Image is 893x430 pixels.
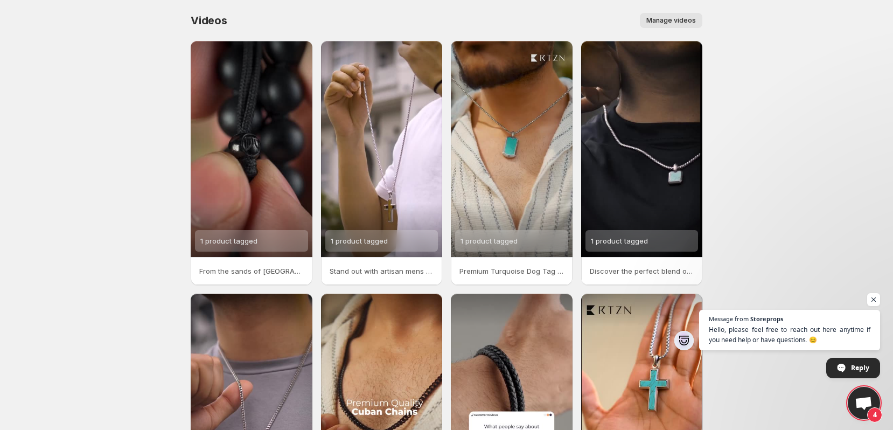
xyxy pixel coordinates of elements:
span: Videos [191,14,227,27]
span: Reply [851,358,869,377]
p: Discover the perfect blend of sophistication and craftsmanship with our artisan mens necklace [590,266,694,276]
p: From the sands of [GEOGRAPHIC_DATA] to your wrist Our Moroccan Black Onyx Beaded Bracelet speaks ... [199,266,304,276]
button: Manage videos [640,13,702,28]
span: Manage videos [646,16,696,25]
span: 1 product tagged [331,237,388,245]
p: Premium Turquoise Dog Tag Necklace for Men RTZN necklace necklacedesign necklacelover necklacefor... [459,266,564,276]
span: 1 product tagged [200,237,257,245]
span: Storeprops [750,316,783,322]
span: Message from [709,316,749,322]
span: Hello, please feel free to reach out here anytime if you need help or have questions. 😊 [709,324,870,345]
div: Open chat [848,387,880,419]
span: 1 product tagged [591,237,648,245]
span: 4 [867,407,882,422]
p: Stand out with artisan mens necklace Handcrafted beauty designed for your unique style [330,266,434,276]
span: 1 product tagged [461,237,518,245]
